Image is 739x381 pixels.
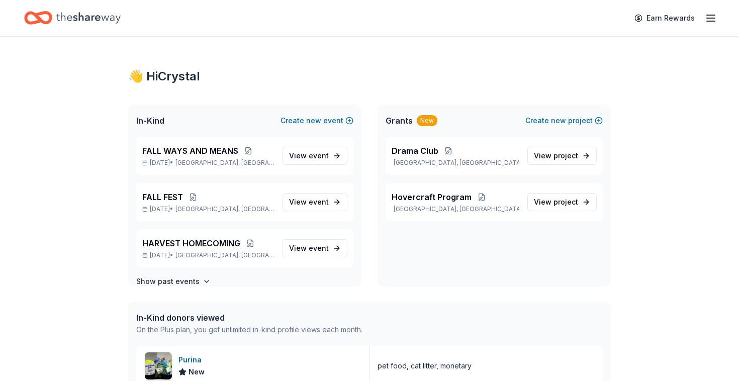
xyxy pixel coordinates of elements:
[392,205,519,213] p: [GEOGRAPHIC_DATA], [GEOGRAPHIC_DATA]
[175,251,274,259] span: [GEOGRAPHIC_DATA], [GEOGRAPHIC_DATA]
[551,115,566,127] span: new
[142,159,274,167] p: [DATE] •
[189,366,205,378] span: New
[553,198,578,206] span: project
[309,244,329,252] span: event
[281,115,353,127] button: Createnewevent
[527,193,597,211] a: View project
[309,151,329,160] span: event
[289,242,329,254] span: View
[392,191,472,203] span: Hovercraft Program
[378,360,472,372] div: pet food, cat litter, monetary
[128,68,611,84] div: 👋 Hi Crystal
[145,352,172,379] img: Image for Purina
[175,205,274,213] span: [GEOGRAPHIC_DATA], [GEOGRAPHIC_DATA]
[136,275,211,288] button: Show past events
[534,150,578,162] span: View
[136,324,362,336] div: On the Plus plan, you get unlimited in-kind profile views each month.
[283,147,347,165] a: View event
[136,275,200,288] h4: Show past events
[534,196,578,208] span: View
[527,147,597,165] a: View project
[417,115,437,126] div: New
[283,239,347,257] a: View event
[175,159,274,167] span: [GEOGRAPHIC_DATA], [GEOGRAPHIC_DATA]
[136,312,362,324] div: In-Kind donors viewed
[309,198,329,206] span: event
[283,193,347,211] a: View event
[553,151,578,160] span: project
[142,205,274,213] p: [DATE] •
[306,115,321,127] span: new
[24,6,121,30] a: Home
[392,145,438,157] span: Drama Club
[289,150,329,162] span: View
[525,115,603,127] button: Createnewproject
[289,196,329,208] span: View
[392,159,519,167] p: [GEOGRAPHIC_DATA], [GEOGRAPHIC_DATA]
[142,237,240,249] span: HARVEST HOMECOMING
[178,354,206,366] div: Purina
[386,115,413,127] span: Grants
[142,251,274,259] p: [DATE] •
[142,145,238,157] span: FALL WAYS AND MEANS
[628,9,701,27] a: Earn Rewards
[136,115,164,127] span: In-Kind
[142,191,183,203] span: FALL FEST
